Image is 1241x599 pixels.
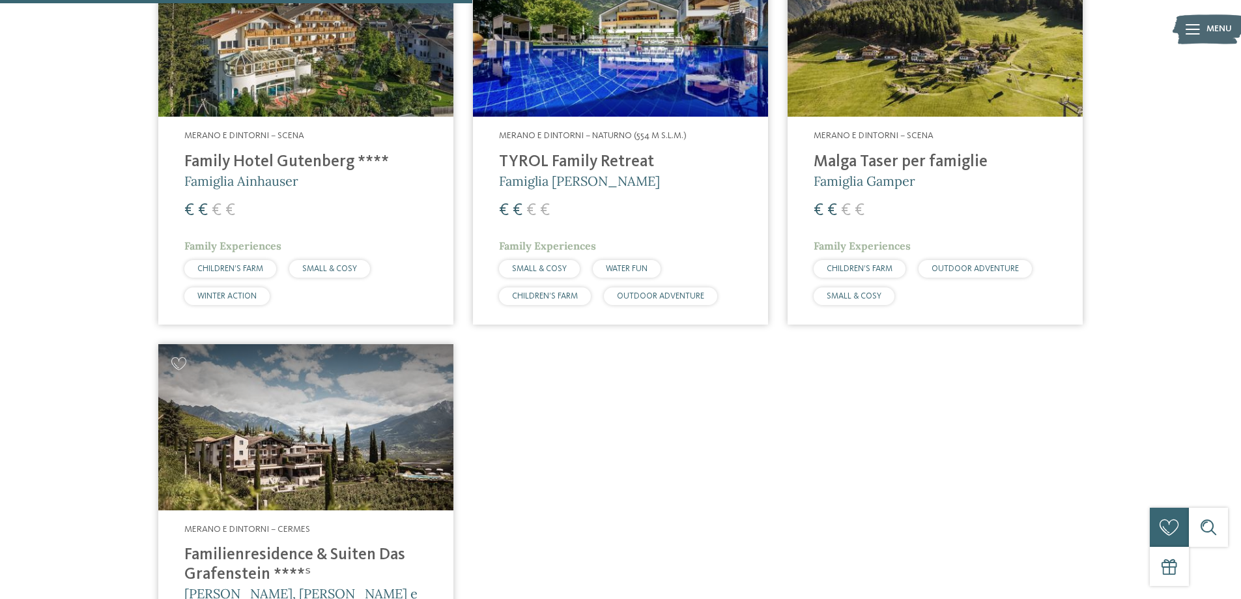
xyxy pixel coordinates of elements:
span: Famiglia Ainhauser [184,173,298,189]
span: Family Experiences [184,239,281,252]
span: € [855,202,864,219]
span: Famiglia [PERSON_NAME] [499,173,660,189]
h4: Family Hotel Gutenberg **** [184,153,427,172]
h4: TYROL Family Retreat [499,153,742,172]
span: Merano e dintorni – Cermes [184,525,310,534]
span: € [540,202,550,219]
span: SMALL & COSY [827,292,881,300]
span: € [513,202,522,219]
span: Merano e dintorni – Scena [814,131,934,140]
span: CHILDREN’S FARM [512,292,578,300]
span: WINTER ACTION [197,292,257,300]
span: € [212,202,221,219]
span: € [526,202,536,219]
img: Cercate un hotel per famiglie? Qui troverete solo i migliori! [158,344,453,510]
span: € [184,202,194,219]
span: Merano e dintorni – Naturno (554 m s.l.m.) [499,131,687,140]
span: € [827,202,837,219]
span: OUTDOOR ADVENTURE [617,292,704,300]
span: Family Experiences [499,239,596,252]
span: Famiglia Gamper [814,173,915,189]
span: Merano e dintorni – Scena [184,131,304,140]
h4: Malga Taser per famiglie [814,153,1057,172]
span: € [198,202,208,219]
span: OUTDOOR ADVENTURE [932,265,1019,273]
span: CHILDREN’S FARM [197,265,263,273]
h4: Familienresidence & Suiten Das Grafenstein ****ˢ [184,546,427,585]
span: SMALL & COSY [512,265,567,273]
span: € [499,202,509,219]
span: € [225,202,235,219]
span: Family Experiences [814,239,911,252]
span: € [841,202,851,219]
span: SMALL & COSY [302,265,357,273]
span: CHILDREN’S FARM [827,265,892,273]
span: WATER FUN [606,265,648,273]
span: € [814,202,823,219]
